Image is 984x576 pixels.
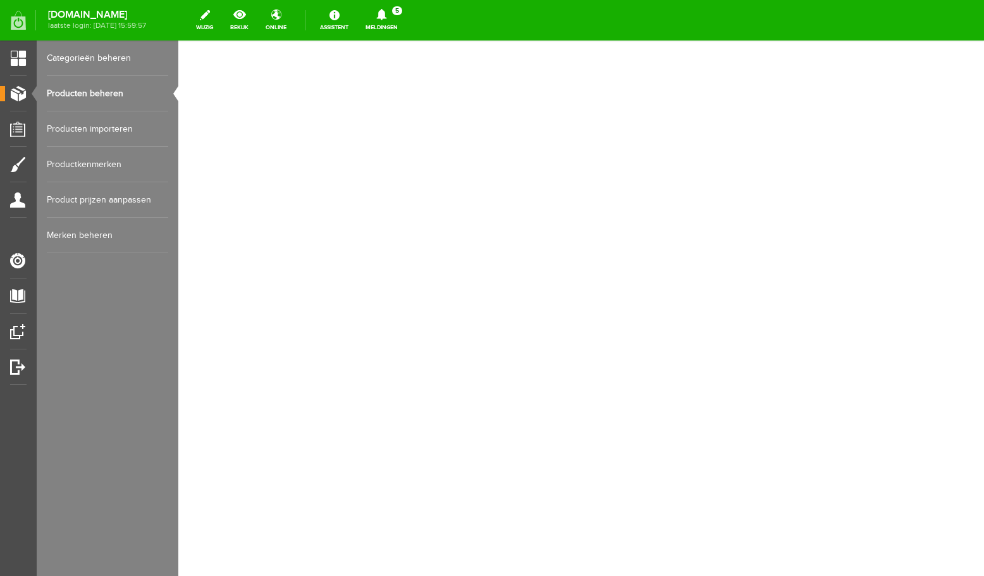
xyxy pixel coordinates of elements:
a: bekijk [223,6,256,34]
a: Merken beheren [47,218,168,253]
span: laatste login: [DATE] 15:59:57 [48,22,146,29]
a: Assistent [312,6,356,34]
a: Producten beheren [47,76,168,111]
span: 5 [392,6,402,15]
a: Product prijzen aanpassen [47,182,168,218]
a: Meldingen5 [358,6,405,34]
a: online [258,6,294,34]
a: Categorieën beheren [47,41,168,76]
strong: [DOMAIN_NAME] [48,11,146,18]
a: Producten importeren [47,111,168,147]
a: wijzig [188,6,221,34]
a: Productkenmerken [47,147,168,182]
